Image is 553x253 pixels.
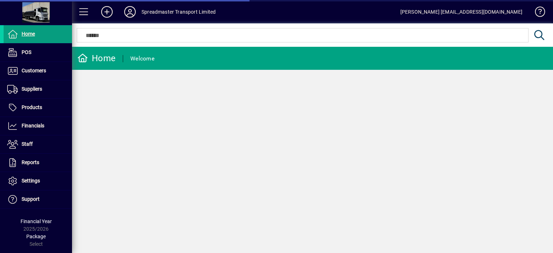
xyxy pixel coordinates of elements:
[4,154,72,172] a: Reports
[4,80,72,98] a: Suppliers
[4,44,72,62] a: POS
[22,178,40,184] span: Settings
[4,117,72,135] a: Financials
[22,68,46,73] span: Customers
[4,62,72,80] a: Customers
[130,53,154,64] div: Welcome
[26,234,46,239] span: Package
[22,159,39,165] span: Reports
[22,86,42,92] span: Suppliers
[22,123,44,128] span: Financials
[118,5,141,18] button: Profile
[4,190,72,208] a: Support
[4,135,72,153] a: Staff
[400,6,522,18] div: [PERSON_NAME] [EMAIL_ADDRESS][DOMAIN_NAME]
[4,172,72,190] a: Settings
[77,53,116,64] div: Home
[22,104,42,110] span: Products
[530,1,544,25] a: Knowledge Base
[22,49,31,55] span: POS
[4,99,72,117] a: Products
[22,31,35,37] span: Home
[22,141,33,147] span: Staff
[21,218,52,224] span: Financial Year
[22,196,40,202] span: Support
[141,6,216,18] div: Spreadmaster Transport Limited
[95,5,118,18] button: Add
